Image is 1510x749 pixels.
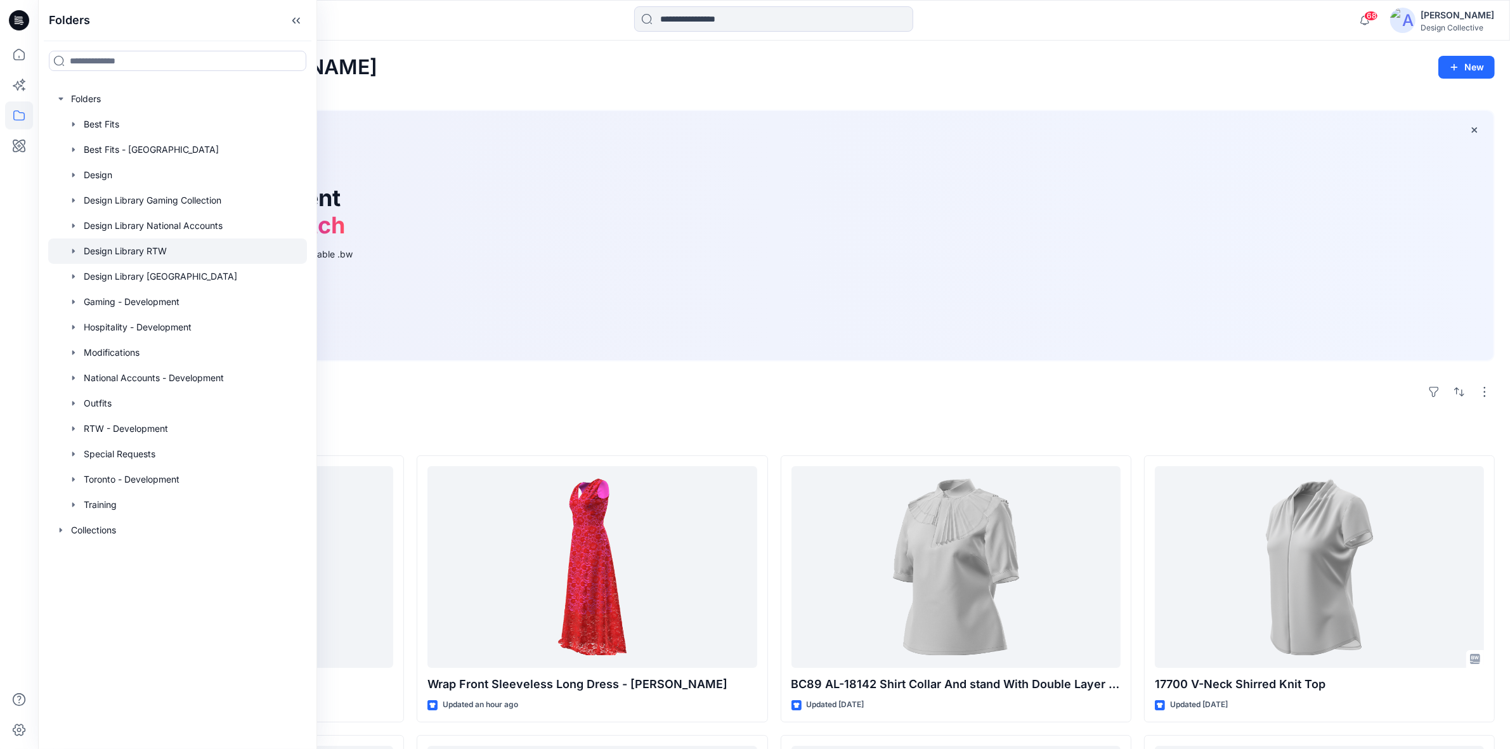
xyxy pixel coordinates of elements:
span: 68 [1364,11,1378,21]
p: Wrap Front Sleeveless Long Dress - [PERSON_NAME] [427,675,757,693]
a: Wrap Front Sleeveless Long Dress - Sarah Stetler [427,466,757,668]
p: Updated [DATE] [807,698,864,712]
p: Updated [DATE] [1170,698,1228,712]
div: [PERSON_NAME] [1421,8,1494,23]
p: 17700 V-Neck Shirred Knit Top [1155,675,1484,693]
h4: Styles [53,427,1495,443]
a: 17700 V-Neck Shirred Knit Top [1155,466,1484,668]
img: avatar [1390,8,1416,33]
p: Updated an hour ago [443,698,518,712]
button: New [1438,56,1495,79]
p: BC89 AL-18142 Shirt Collar And stand With Double Layer Pleated Yokes [791,675,1121,693]
a: BC89 AL-18142 Shirt Collar And stand With Double Layer Pleated Yokes [791,466,1121,668]
div: Design Collective [1421,23,1494,32]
